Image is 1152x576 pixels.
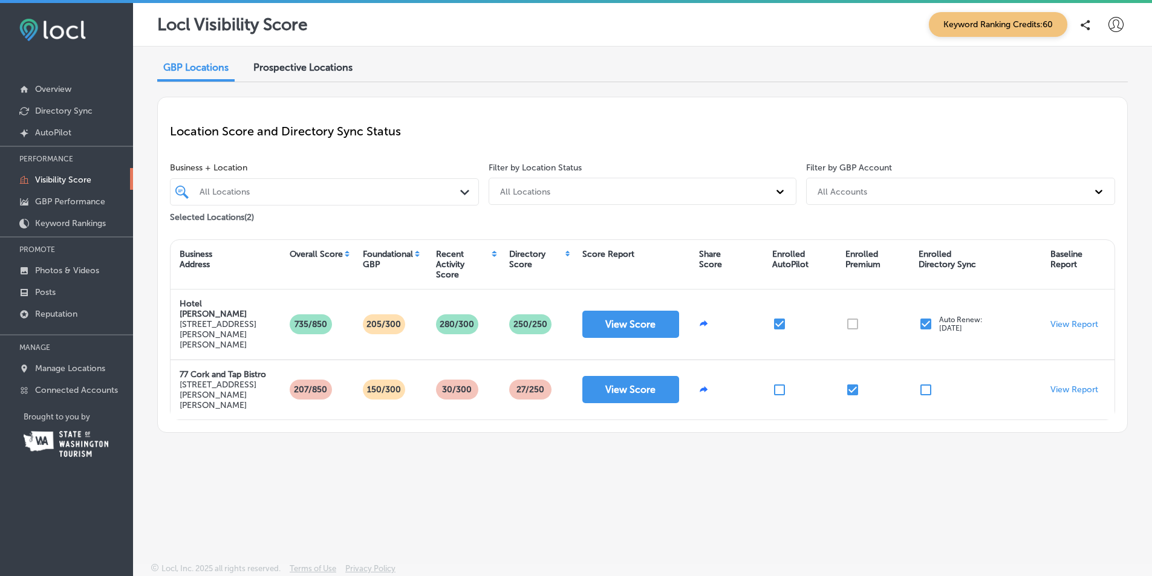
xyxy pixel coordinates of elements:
[35,363,105,374] p: Manage Locations
[289,380,332,400] p: 207/850
[1050,249,1082,270] div: Baseline Report
[24,431,108,457] img: Washington Tourism
[157,15,308,34] p: Locl Visibility Score
[180,319,272,350] p: [STREET_ADDRESS][PERSON_NAME][PERSON_NAME]
[35,175,91,185] p: Visibility Score
[512,380,549,400] p: 27 /250
[35,128,71,138] p: AutoPilot
[929,12,1067,37] span: Keyword Ranking Credits: 60
[35,218,106,228] p: Keyword Rankings
[180,369,266,380] strong: 77 Cork and Tap Bistro
[200,187,461,197] div: All Locations
[35,309,77,319] p: Reputation
[35,106,93,116] p: Directory Sync
[437,380,477,400] p: 30/300
[180,299,247,319] strong: Hotel [PERSON_NAME]
[582,376,679,403] button: View Score
[253,62,353,73] span: Prospective Locations
[362,380,406,400] p: 150/300
[170,124,1115,138] p: Location Score and Directory Sync Status
[363,249,413,270] div: Foundational GBP
[1050,319,1098,329] a: View Report
[919,249,976,270] div: Enrolled Directory Sync
[489,163,582,173] label: Filter by Location Status
[35,84,71,94] p: Overview
[35,385,118,395] p: Connected Accounts
[180,380,272,410] p: [STREET_ADDRESS][PERSON_NAME][PERSON_NAME]
[163,62,229,73] span: GBP Locations
[582,311,679,338] button: View Score
[806,163,892,173] label: Filter by GBP Account
[170,207,254,222] p: Selected Locations ( 2 )
[35,196,105,207] p: GBP Performance
[509,314,552,334] p: 250 /250
[818,186,867,196] div: All Accounts
[939,316,983,332] p: Auto Renew: [DATE]
[500,186,550,196] div: All Locations
[290,249,343,259] div: Overall Score
[509,249,564,270] div: Directory Score
[435,314,479,334] p: 280/300
[1050,384,1098,395] a: View Report
[35,287,56,297] p: Posts
[772,249,809,270] div: Enrolled AutoPilot
[35,265,99,276] p: Photos & Videos
[161,564,281,573] p: Locl, Inc. 2025 all rights reserved.
[180,249,212,270] div: Business Address
[290,314,332,334] p: 735/850
[19,19,86,41] img: fda3e92497d09a02dc62c9cd864e3231.png
[362,314,406,334] p: 205/300
[24,412,133,421] p: Brought to you by
[699,249,722,270] div: Share Score
[845,249,880,270] div: Enrolled Premium
[436,249,490,280] div: Recent Activity Score
[582,249,634,259] div: Score Report
[170,163,479,173] span: Business + Location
